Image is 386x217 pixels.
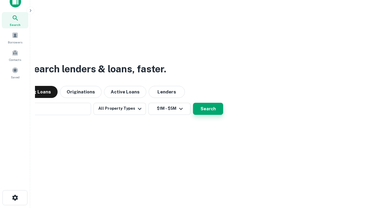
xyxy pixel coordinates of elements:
[2,64,28,81] a: Saved
[8,40,22,45] span: Borrowers
[149,86,185,98] button: Lenders
[2,12,28,28] a: Search
[193,103,223,115] button: Search
[104,86,146,98] button: Active Loans
[148,103,191,115] button: $1M - $5M
[2,47,28,63] a: Contacts
[27,62,166,76] h3: Search lenders & loans, faster.
[2,30,28,46] a: Borrowers
[10,22,21,27] span: Search
[60,86,102,98] button: Originations
[9,57,21,62] span: Contacts
[11,75,20,80] span: Saved
[356,169,386,198] iframe: Chat Widget
[93,103,146,115] button: All Property Types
